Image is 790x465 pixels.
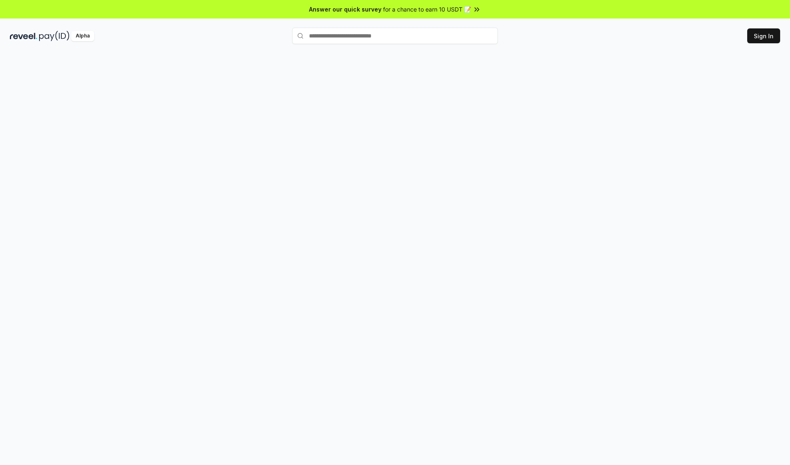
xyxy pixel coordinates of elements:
span: for a chance to earn 10 USDT 📝 [383,5,471,14]
button: Sign In [747,28,780,43]
img: pay_id [39,31,70,41]
div: Alpha [71,31,94,41]
span: Answer our quick survey [309,5,381,14]
img: reveel_dark [10,31,37,41]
